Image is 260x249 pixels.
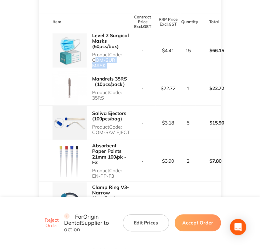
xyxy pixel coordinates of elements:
[92,32,129,49] a: Level 2 Surgical Masks (50pcs/box)
[156,48,181,53] p: $4.41
[53,71,87,105] img: eXZmcGxqdA
[156,14,181,30] th: RRP Price Excl. GST
[92,124,130,135] p: Product Code: COM-SAV EJECT
[181,48,195,53] p: 15
[181,86,195,91] p: 1
[181,158,195,164] p: 2
[156,120,181,126] p: $3.18
[130,120,155,126] p: -
[64,214,115,233] p: For Origin Dental Supplier to action
[156,158,181,164] p: $3.90
[92,168,130,179] p: Product Code: EN-PP-F3
[92,76,127,87] a: Mandrels 35RS （10pcs/pack）
[130,86,155,91] p: -
[39,217,64,229] button: Reject Order
[92,143,126,165] a: Absorbent Paper Points 21mm 100/pk - F3
[196,80,223,97] p: $22.72
[230,219,246,235] div: Open Intercom Messenger
[196,115,223,131] p: $15.90
[196,14,221,30] th: Total
[53,144,87,178] img: OHFtaHJ3eg
[53,106,87,140] img: c2duOWZ4MA
[92,90,130,101] p: Product Code: 35RS
[196,191,223,208] p: $60.00
[123,215,169,232] button: Edit Prices
[196,153,223,169] p: $7.80
[130,48,155,53] p: -
[175,215,221,232] button: Accept Order
[130,158,155,164] p: -
[181,14,196,30] th: Quantity
[92,52,130,68] p: Product Code: COM-SUR MASK
[196,42,223,59] p: $66.15
[39,14,130,30] th: Item
[53,33,87,68] img: YWgwMmpjcw
[92,110,126,122] a: Saliva Ejectors (100pcs/bag)
[92,184,129,201] a: Clamp Ring V3- Narrow (1pcs/box)
[53,182,87,217] img: dW9wdHo2ag
[181,120,195,126] p: 5
[130,14,156,30] th: Contract Price Excl. GST
[156,86,181,91] p: $22.72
